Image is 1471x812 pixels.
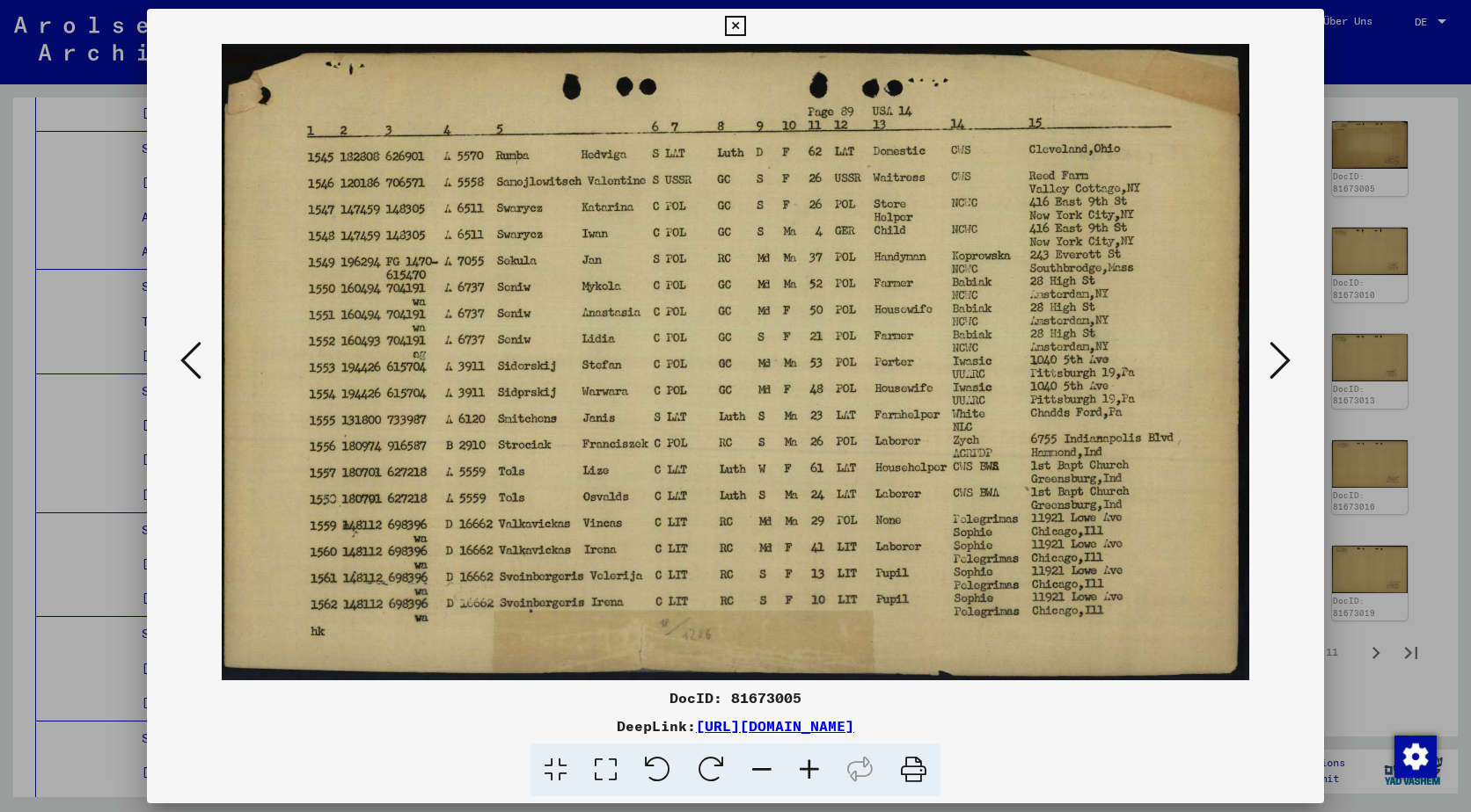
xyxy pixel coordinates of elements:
div: DeepLink: [147,715,1324,736]
div: DocID: 81673005 [147,687,1324,708]
a: [URL][DOMAIN_NAME] [696,717,854,735]
img: Zustimmung ändern [1394,736,1437,778]
img: 001.jpg [207,44,1264,680]
div: Zustimmung ändern [1394,735,1436,777]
